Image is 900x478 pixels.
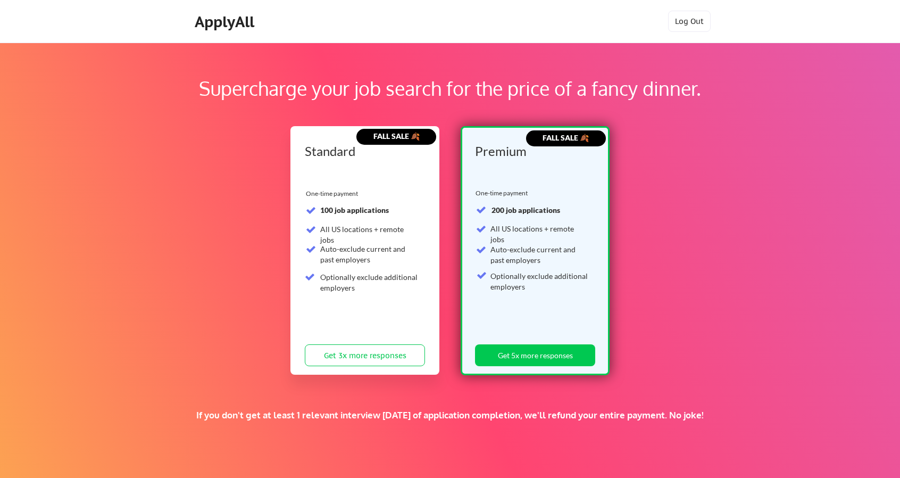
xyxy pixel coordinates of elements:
[305,145,421,158] div: Standard
[305,344,425,366] button: Get 3x more responses
[185,409,715,421] div: If you don't get at least 1 relevant interview [DATE] of application completion, we'll refund you...
[475,344,595,366] button: Get 5x more responses
[320,272,419,293] div: Optionally exclude additional employers
[668,11,711,32] button: Log Out
[320,224,419,245] div: All US locations + remote jobs
[490,224,589,244] div: All US locations + remote jobs
[373,131,420,141] strong: FALL SALE 🍂
[320,205,389,215] strong: 100 job applications
[490,244,589,265] div: Auto-exclude current and past employers
[195,13,257,31] div: ApplyAll
[306,189,361,198] div: One-time payment
[491,205,560,215] strong: 200 job applications
[68,74,832,103] div: Supercharge your job search for the price of a fancy dinner.
[543,133,589,142] strong: FALL SALE 🍂
[490,271,589,292] div: Optionally exclude additional employers
[475,145,592,158] div: Premium
[320,244,419,265] div: Auto-exclude current and past employers
[476,189,531,197] div: One-time payment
